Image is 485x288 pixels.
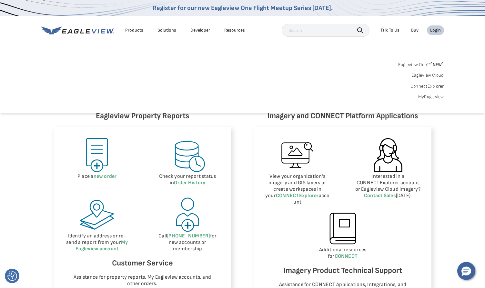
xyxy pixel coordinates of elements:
button: Hello, have a question? Let’s chat. [457,262,475,280]
img: Revisit consent button [7,271,17,281]
a: Buy [411,27,419,33]
div: Products [125,27,143,33]
p: Check your report status in [154,173,221,186]
div: Resources [224,27,245,33]
a: new order [94,173,117,179]
a: Register for our new Eagleview One Flight Meetup Series [DATE]. [153,4,333,12]
h6: Imagery and CONNECT Platform Applications [254,110,431,122]
div: Talk To Us [380,27,399,33]
a: Eagleview One™*NEW* [398,60,444,67]
h6: Imagery Product Technical Support [264,264,422,277]
a: Developer [190,27,210,33]
a: CONNECT [335,253,358,259]
p: Identify an address or re-send a report from your [64,233,131,252]
button: Consent Preferences [7,271,17,281]
a: CONNECTExplorer [276,193,319,199]
p: Assistance for property reports, My Eagleview accounts, and other orders. [70,274,215,287]
a: Eagleview Cloud [411,72,444,78]
div: Solutions [157,27,176,33]
a: ConnectExplorer [410,83,444,89]
p: Interested in a CONNECTExplorer account or Eagleview Cloud imagery? [DATE]. [354,173,422,199]
a: Order History [174,180,205,186]
p: Additional resources for [264,247,422,260]
a: My Eagleview account [76,239,128,252]
a: MyEagleview [418,94,444,100]
h6: Eagleview Property Reports [54,110,231,122]
p: View your organization’s imagery and GIS layers or create workspaces in your account [264,173,331,206]
p: Place a [64,173,131,180]
h6: Customer Service [64,257,221,269]
span: NEW [430,62,444,67]
div: Login [430,27,441,33]
a: Contact Sales [364,193,396,199]
a: [PHONE_NUMBER] [167,233,210,239]
p: Call for new accounts or membership [154,233,221,252]
input: Search [282,24,369,37]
